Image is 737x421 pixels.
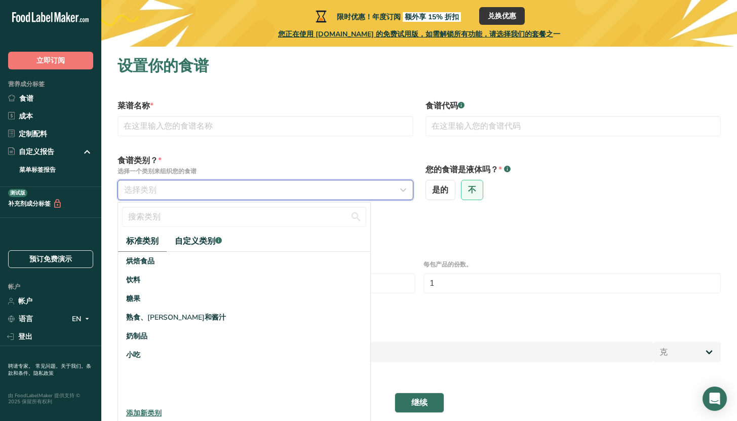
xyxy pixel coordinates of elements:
input: 在此输入您的份量 [118,342,653,362]
a: 常见问题。 [35,363,61,370]
font: 食谱代码 [425,100,458,111]
font: 2025 保留所有权利 [8,398,52,405]
button: 选择类别 [118,180,413,200]
font: 菜单标签报告 [19,166,56,174]
font: 添加新类别 [126,408,162,418]
font: 选择类别 [124,184,157,196]
font: 立即订阅 [36,56,65,65]
font: 帐户 [8,283,20,291]
font: 烘焙食品 [126,256,154,266]
font: 登出 [18,332,32,341]
font: 由 FoodLabelMaker 提供支持 © [8,392,80,399]
font: 之一 [546,29,560,39]
font: 继续 [411,397,428,408]
font: 自定义类别 [175,236,215,247]
font: 食谱类别？ [118,155,158,166]
font: 营养成分标签 [8,80,45,88]
input: 在这里输入您的食谱名称 [118,116,413,136]
font: 额外享 15% 折扣 [405,12,459,22]
font: 设置你的食谱 [118,56,209,76]
font: 菜谱名称 [118,100,150,111]
font: 帐户 [18,296,32,306]
font: 是的 [432,184,448,196]
font: 糖果 [126,294,140,303]
a: 聘请专家。 [8,363,33,370]
font: 熟食、[PERSON_NAME]和酱汁 [126,313,226,322]
font: 成本 [19,111,33,121]
button: 立即订阅 [8,52,93,69]
font: 测试版 [10,189,25,197]
font: 预订免费演示 [29,254,72,264]
a: 隐私政策 [33,370,54,377]
font: 不 [468,184,476,196]
font: 兑换优惠 [488,11,516,21]
font: 每包产品的份数。 [423,260,472,269]
font: 限时优惠！ [337,12,372,22]
font: 饮料 [126,275,140,285]
font: 奶制品 [126,331,147,341]
font: 食谱 [19,94,33,103]
font: 补充剂成分标签 [8,200,51,208]
font: 语言 [19,314,33,324]
font: 选择一个类别来组织您的食谱 [118,167,197,175]
font: 小吃 [126,350,140,360]
button: 兑换优惠 [479,7,525,25]
font: 您正在使用 [DOMAIN_NAME] 的免费试用版，如需解锁所有功能，请选择我们的套餐 [278,29,546,39]
input: 搜索类别 [122,207,366,227]
font: 您的食谱是液体吗？ [425,164,498,175]
font: 标准类别 [126,236,159,247]
a: 条款和条件。 [8,363,91,377]
font: 定制配料 [19,129,47,139]
a: 预订免费演示 [8,250,93,268]
font: 自定义报告 [19,147,54,157]
font: 年度订阅 [372,12,401,22]
a: 关于我们。 [61,363,86,370]
font: EN [72,314,81,324]
button: 继续 [395,393,444,413]
input: 在这里输入您的食谱代码 [425,116,721,136]
div: 打开 Intercom Messenger [703,387,727,411]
